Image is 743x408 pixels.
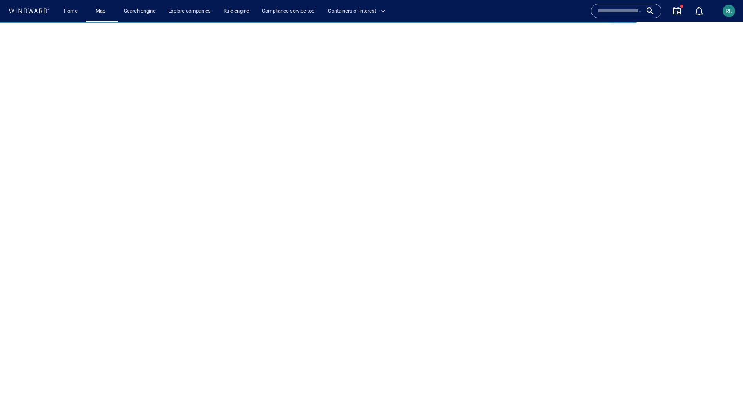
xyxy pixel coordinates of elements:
[721,3,737,19] button: RU
[220,4,252,18] a: Rule engine
[61,4,81,18] a: Home
[121,4,159,18] a: Search engine
[725,8,732,14] span: RU
[694,6,704,16] div: Notification center
[710,373,737,402] iframe: Chat
[328,7,386,16] span: Containers of interest
[92,4,111,18] a: Map
[259,4,319,18] a: Compliance service tool
[325,4,392,18] button: Containers of interest
[165,4,214,18] a: Explore companies
[89,4,114,18] button: Map
[58,4,83,18] button: Home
